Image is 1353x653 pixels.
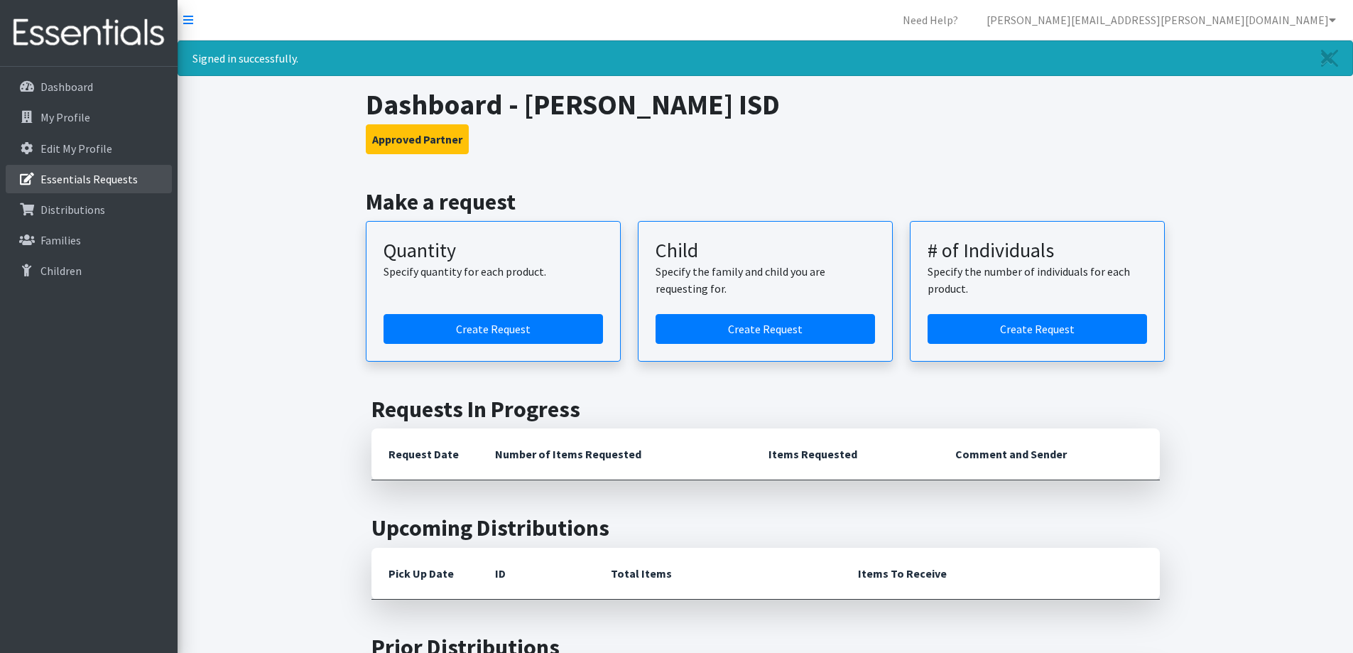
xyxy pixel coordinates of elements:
[751,428,938,480] th: Items Requested
[656,263,875,297] p: Specify the family and child you are requesting for.
[40,141,112,156] p: Edit My Profile
[656,239,875,263] h3: Child
[40,110,90,124] p: My Profile
[366,124,469,154] button: Approved Partner
[6,72,172,101] a: Dashboard
[975,6,1347,34] a: [PERSON_NAME][EMAIL_ADDRESS][PERSON_NAME][DOMAIN_NAME]
[6,165,172,193] a: Essentials Requests
[371,514,1160,541] h2: Upcoming Distributions
[40,172,138,186] p: Essentials Requests
[40,80,93,94] p: Dashboard
[178,41,1353,76] div: Signed in successfully.
[6,195,172,224] a: Distributions
[384,263,603,280] p: Specify quantity for each product.
[371,428,478,480] th: Request Date
[656,314,875,344] a: Create a request for a child or family
[478,548,594,600] th: ID
[938,428,1159,480] th: Comment and Sender
[841,548,1160,600] th: Items To Receive
[384,314,603,344] a: Create a request by quantity
[6,9,172,57] img: HumanEssentials
[40,203,105,217] p: Distributions
[371,396,1160,423] h2: Requests In Progress
[928,263,1147,297] p: Specify the number of individuals for each product.
[6,226,172,254] a: Families
[366,87,1165,122] h1: Dashboard - [PERSON_NAME] ISD
[40,264,82,278] p: Children
[371,548,478,600] th: Pick Up Date
[478,428,752,480] th: Number of Items Requested
[891,6,969,34] a: Need Help?
[40,233,81,247] p: Families
[366,188,1165,215] h2: Make a request
[928,314,1147,344] a: Create a request by number of individuals
[594,548,841,600] th: Total Items
[6,134,172,163] a: Edit My Profile
[6,257,172,285] a: Children
[384,239,603,263] h3: Quantity
[1307,41,1352,75] a: Close
[6,103,172,131] a: My Profile
[928,239,1147,263] h3: # of Individuals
